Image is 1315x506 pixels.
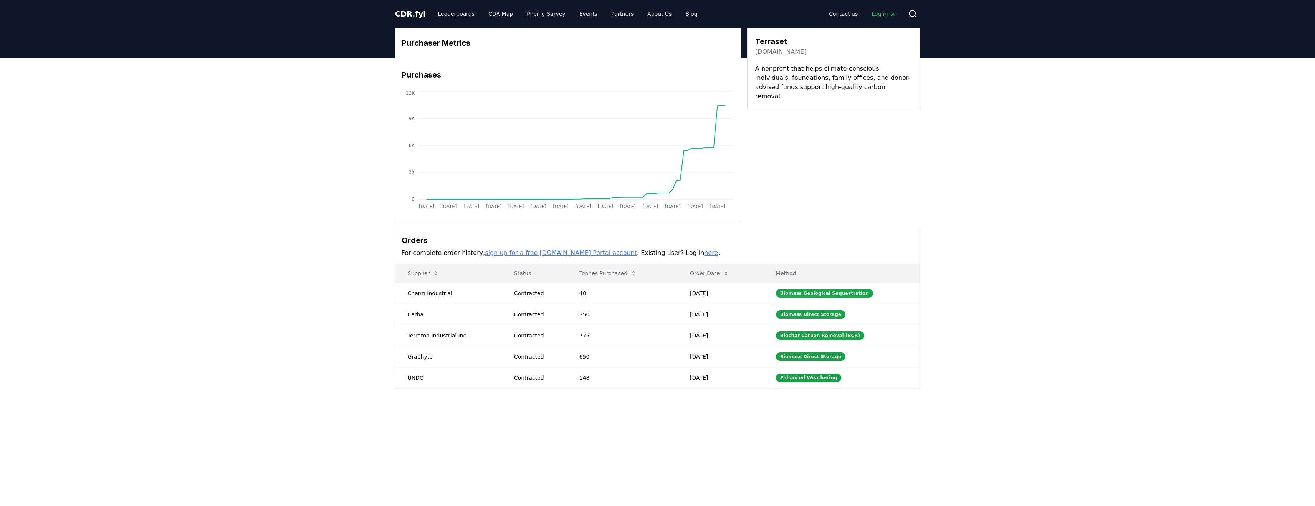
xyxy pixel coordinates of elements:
[409,116,415,121] tspan: 9K
[678,283,764,304] td: [DATE]
[755,64,912,101] p: A nonprofit that helps climate-conscious individuals, foundations, family offices, and donor-advi...
[573,7,604,21] a: Events
[704,249,718,256] a: here
[521,7,571,21] a: Pricing Survey
[776,374,842,382] div: Enhanced Weathering
[409,170,415,175] tspan: 3K
[485,249,637,256] a: sign up for a free [DOMAIN_NAME] Portal account
[620,204,636,209] tspan: [DATE]
[573,266,643,281] button: Tonnes Purchased
[514,332,561,339] div: Contracted
[508,204,524,209] tspan: [DATE]
[405,91,415,96] tspan: 12K
[482,7,519,21] a: CDR Map
[514,374,561,382] div: Contracted
[865,7,901,21] a: Log in
[395,9,426,18] span: CDR fyi
[514,289,561,297] div: Contracted
[687,204,703,209] tspan: [DATE]
[402,235,914,246] h3: Orders
[776,289,873,298] div: Biomass Geological Sequestration
[678,325,764,346] td: [DATE]
[514,311,561,318] div: Contracted
[665,204,680,209] tspan: [DATE]
[395,304,502,325] td: Carba
[823,7,864,21] a: Contact us
[531,204,546,209] tspan: [DATE]
[776,310,845,319] div: Biomass Direct Storage
[395,283,502,304] td: Charm Industrial
[755,36,807,47] h3: Terraset
[463,204,479,209] tspan: [DATE]
[755,47,807,56] a: [DOMAIN_NAME]
[486,204,501,209] tspan: [DATE]
[412,197,415,202] tspan: 0
[402,266,445,281] button: Supplier
[567,304,678,325] td: 350
[770,270,914,277] p: Method
[597,204,613,209] tspan: [DATE]
[508,270,561,277] p: Status
[412,9,415,18] span: .
[432,7,481,21] a: Leaderboards
[567,283,678,304] td: 40
[567,346,678,367] td: 650
[678,367,764,388] td: [DATE]
[553,204,569,209] tspan: [DATE]
[395,367,502,388] td: UNDO
[642,204,658,209] tspan: [DATE]
[418,204,434,209] tspan: [DATE]
[678,304,764,325] td: [DATE]
[678,346,764,367] td: [DATE]
[680,7,704,21] a: Blog
[441,204,457,209] tspan: [DATE]
[776,352,845,361] div: Biomass Direct Storage
[605,7,640,21] a: Partners
[409,143,415,148] tspan: 6K
[684,266,735,281] button: Order Date
[641,7,678,21] a: About Us
[567,325,678,346] td: 775
[395,8,426,19] a: CDR.fyi
[575,204,591,209] tspan: [DATE]
[514,353,561,360] div: Contracted
[872,10,895,18] span: Log in
[567,367,678,388] td: 148
[402,69,734,81] h3: Purchases
[823,7,901,21] nav: Main
[432,7,703,21] nav: Main
[395,346,502,367] td: Graphyte
[710,204,725,209] tspan: [DATE]
[395,325,502,346] td: Terraton Industrial Inc.
[402,248,914,258] p: For complete order history, . Existing user? Log in .
[402,37,734,49] h3: Purchaser Metrics
[776,331,864,340] div: Biochar Carbon Removal (BCR)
